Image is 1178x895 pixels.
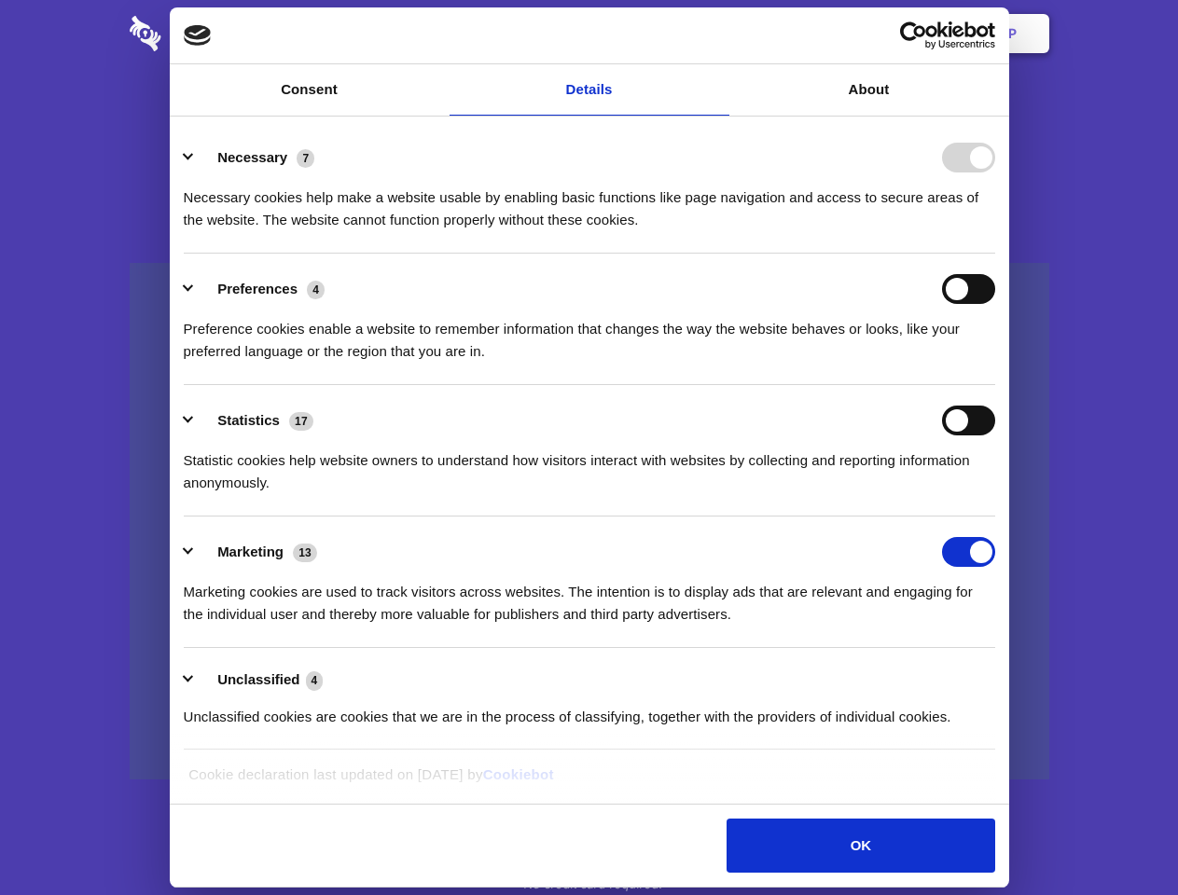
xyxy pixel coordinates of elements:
a: Usercentrics Cookiebot - opens in a new window [832,21,995,49]
iframe: Drift Widget Chat Controller [1085,802,1156,873]
a: Wistia video thumbnail [130,263,1049,780]
button: Statistics (17) [184,406,326,435]
span: 17 [289,412,313,431]
a: Consent [170,64,450,116]
label: Statistics [217,412,280,428]
span: 13 [293,544,317,562]
button: Preferences (4) [184,274,337,304]
a: Contact [756,5,842,62]
img: logo [184,25,212,46]
a: Login [846,5,927,62]
div: Statistic cookies help website owners to understand how visitors interact with websites by collec... [184,435,995,494]
span: 4 [306,671,324,690]
button: Necessary (7) [184,143,326,172]
a: Pricing [547,5,629,62]
label: Marketing [217,544,284,559]
label: Necessary [217,149,287,165]
div: Preference cookies enable a website to remember information that changes the way the website beha... [184,304,995,363]
button: Marketing (13) [184,537,329,567]
img: logo-wordmark-white-trans-d4663122ce5f474addd5e946df7df03e33cb6a1c49d2221995e7729f52c070b2.svg [130,16,289,51]
h1: Eliminate Slack Data Loss. [130,84,1049,151]
span: 7 [297,149,314,168]
div: Cookie declaration last updated on [DATE] by [174,764,1004,800]
a: Details [450,64,729,116]
h4: Auto-redaction of sensitive data, encrypted data sharing and self-destructing private chats. Shar... [130,170,1049,231]
div: Unclassified cookies are cookies that we are in the process of classifying, together with the pro... [184,692,995,728]
div: Marketing cookies are used to track visitors across websites. The intention is to display ads tha... [184,567,995,626]
a: About [729,64,1009,116]
label: Preferences [217,281,298,296]
a: Cookiebot [483,766,554,782]
button: OK [727,819,994,873]
button: Unclassified (4) [184,668,335,692]
div: Necessary cookies help make a website usable by enabling basic functions like page navigation and... [184,172,995,231]
span: 4 [307,281,325,299]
